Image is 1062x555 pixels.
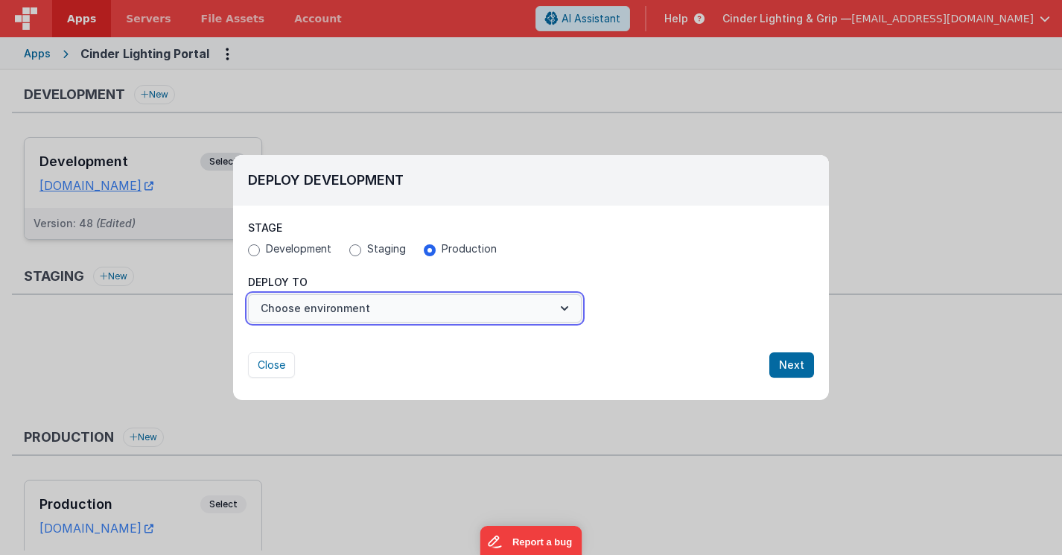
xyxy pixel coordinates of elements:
[769,352,814,378] button: Next
[367,241,406,256] span: Staging
[266,241,331,256] span: Development
[248,352,295,378] button: Close
[248,294,582,323] button: Choose environment
[424,244,436,256] input: Production
[248,170,814,191] h2: Deploy Development
[442,241,497,256] span: Production
[349,244,361,256] input: Staging
[248,244,260,256] input: Development
[248,275,582,290] p: Deploy To
[248,221,282,234] span: Stage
